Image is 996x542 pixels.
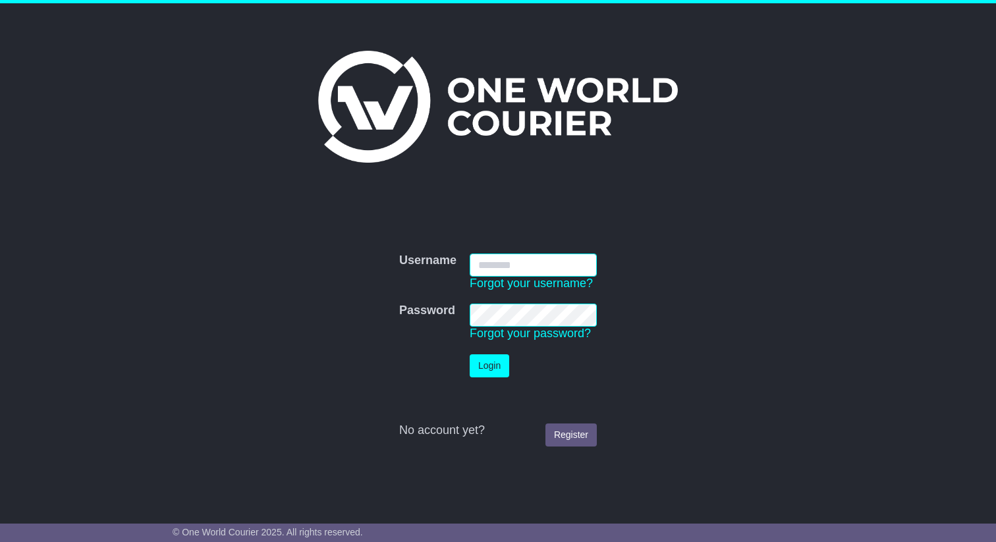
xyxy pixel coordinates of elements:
button: Login [470,354,509,377]
img: One World [318,51,678,163]
a: Forgot your username? [470,277,593,290]
label: Username [399,254,456,268]
span: © One World Courier 2025. All rights reserved. [173,527,363,537]
div: No account yet? [399,423,597,438]
label: Password [399,304,455,318]
a: Register [545,423,597,447]
a: Forgot your password? [470,327,591,340]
